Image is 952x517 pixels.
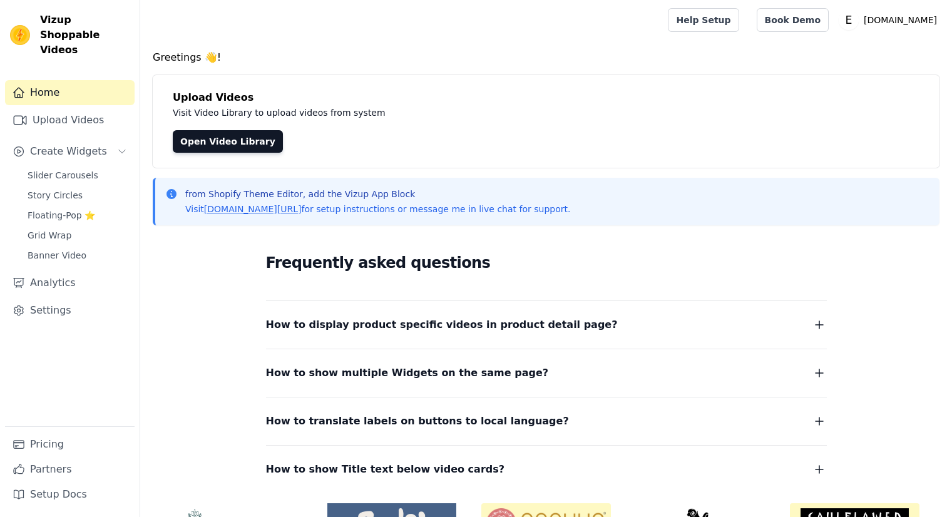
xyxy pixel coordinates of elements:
h4: Greetings 👋! [153,50,939,65]
a: Story Circles [20,187,135,204]
text: E [846,14,852,26]
a: Analytics [5,270,135,295]
span: Banner Video [28,249,86,262]
button: E [DOMAIN_NAME] [839,9,942,31]
span: How to show multiple Widgets on the same page? [266,364,549,382]
span: How to display product specific videos in product detail page? [266,316,618,334]
span: Story Circles [28,189,83,202]
a: Setup Docs [5,482,135,507]
span: Create Widgets [30,144,107,159]
a: Slider Carousels [20,166,135,184]
span: Grid Wrap [28,229,71,242]
span: How to show Title text below video cards? [266,461,505,478]
span: How to translate labels on buttons to local language? [266,412,569,430]
a: Floating-Pop ⭐ [20,207,135,224]
button: How to translate labels on buttons to local language? [266,412,827,430]
a: Partners [5,457,135,482]
a: Open Video Library [173,130,283,153]
a: Pricing [5,432,135,457]
button: Create Widgets [5,139,135,164]
img: Vizup [10,25,30,45]
p: Visit for setup instructions or message me in live chat for support. [185,203,570,215]
a: [DOMAIN_NAME][URL] [204,204,302,214]
a: Help Setup [668,8,739,32]
a: Grid Wrap [20,227,135,244]
button: How to show multiple Widgets on the same page? [266,364,827,382]
p: [DOMAIN_NAME] [859,9,942,31]
a: Settings [5,298,135,323]
span: Slider Carousels [28,169,98,182]
button: How to display product specific videos in product detail page? [266,316,827,334]
a: Home [5,80,135,105]
a: Upload Videos [5,108,135,133]
h2: Frequently asked questions [266,250,827,275]
a: Banner Video [20,247,135,264]
h4: Upload Videos [173,90,919,105]
p: from Shopify Theme Editor, add the Vizup App Block [185,188,570,200]
button: How to show Title text below video cards? [266,461,827,478]
a: Book Demo [757,8,829,32]
span: Floating-Pop ⭐ [28,209,95,222]
span: Vizup Shoppable Videos [40,13,130,58]
p: Visit Video Library to upload videos from system [173,105,734,120]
